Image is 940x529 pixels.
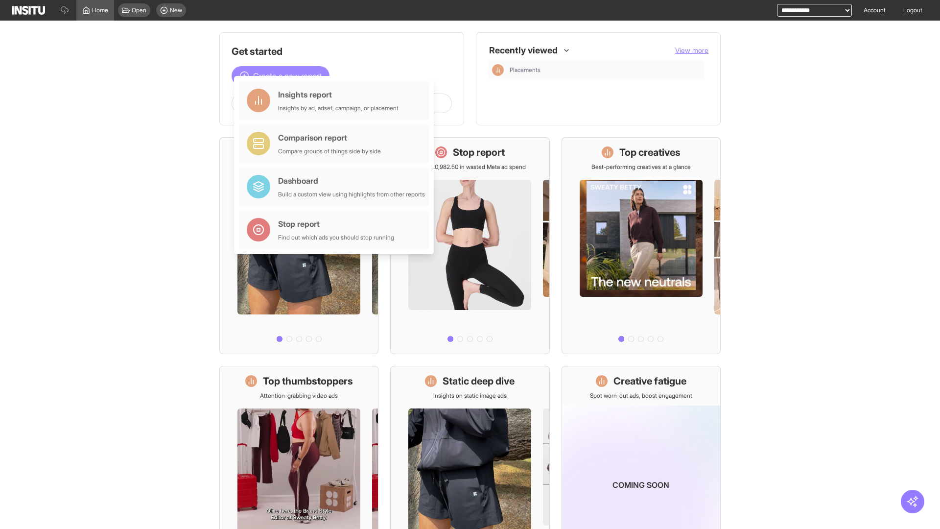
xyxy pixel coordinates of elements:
[510,66,701,74] span: Placements
[278,234,394,241] div: Find out which ads you should stop running
[390,137,549,354] a: Stop reportSave £20,982.50 in wasted Meta ad spend
[260,392,338,400] p: Attention-grabbing video ads
[675,46,708,55] button: View more
[92,6,108,14] span: Home
[278,218,394,230] div: Stop report
[510,66,540,74] span: Placements
[263,374,353,388] h1: Top thumbstoppers
[278,89,399,100] div: Insights report
[675,46,708,54] span: View more
[232,45,452,58] h1: Get started
[278,191,425,198] div: Build a custom view using highlights from other reports
[562,137,721,354] a: Top creativesBest-performing creatives at a glance
[278,132,381,144] div: Comparison report
[414,163,526,171] p: Save £20,982.50 in wasted Meta ad spend
[132,6,146,14] span: Open
[253,70,322,82] span: Create a new report
[433,392,507,400] p: Insights on static image ads
[278,104,399,112] div: Insights by ad, adset, campaign, or placement
[619,145,681,159] h1: Top creatives
[453,145,505,159] h1: Stop report
[492,64,504,76] div: Insights
[591,163,691,171] p: Best-performing creatives at a glance
[219,137,378,354] a: What's live nowSee all active ads instantly
[12,6,45,15] img: Logo
[443,374,515,388] h1: Static deep dive
[232,66,329,86] button: Create a new report
[170,6,182,14] span: New
[278,147,381,155] div: Compare groups of things side by side
[278,175,425,187] div: Dashboard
